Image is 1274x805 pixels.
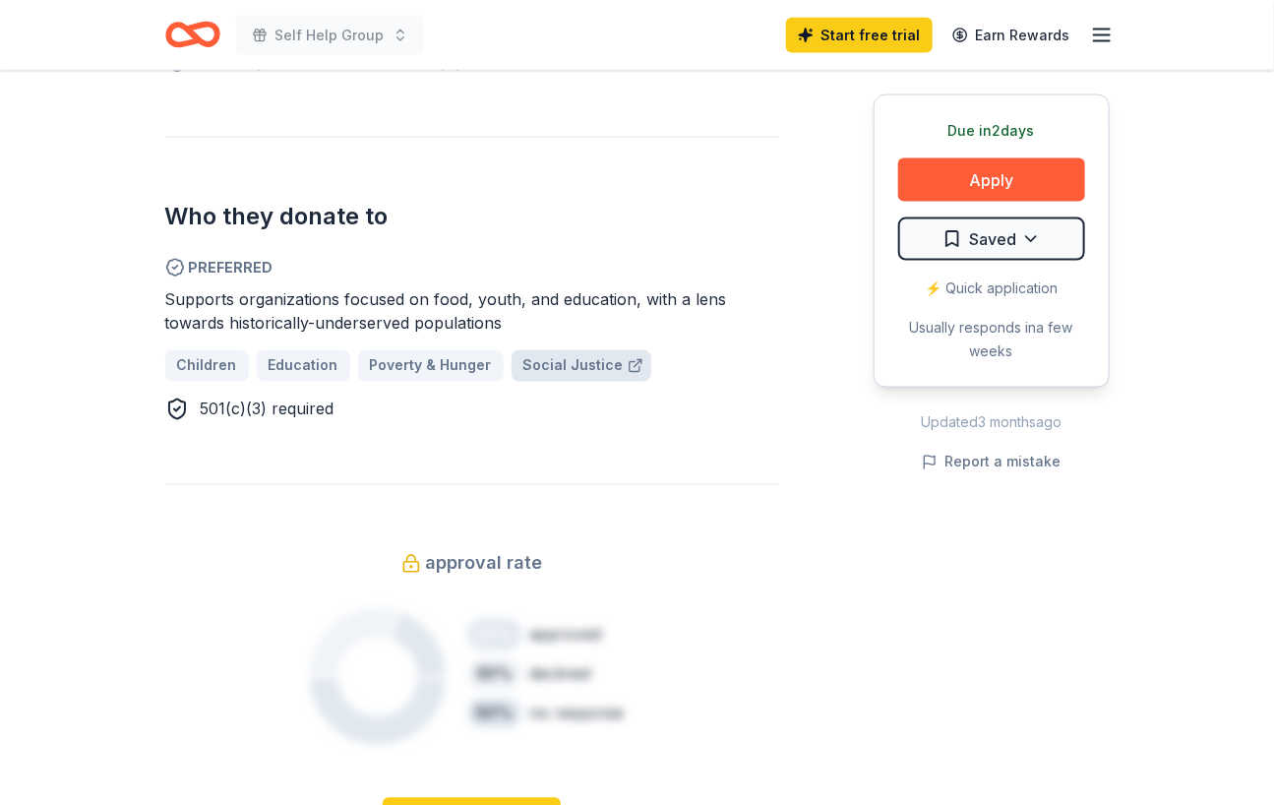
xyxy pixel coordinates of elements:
span: Preferred [165,256,779,279]
button: Report a mistake [922,451,1062,474]
a: Earn Rewards [940,18,1082,53]
span: Saved [970,226,1017,252]
a: Home [165,12,220,58]
div: no response [530,702,625,725]
a: Social Justice [512,350,651,382]
div: 30 % [467,658,522,690]
div: declined [530,662,591,686]
span: Social Justice [523,354,624,378]
a: Start free trial [786,18,933,53]
div: approved [530,623,602,647]
span: Poverty & Hunger [370,354,492,378]
span: Education [269,354,338,378]
a: Children [165,350,249,382]
button: Saved [898,217,1085,261]
a: Education [257,350,350,382]
div: 50 % [467,698,522,729]
div: Updated 3 months ago [874,411,1110,435]
button: Self Help Group [236,16,424,55]
span: Children [177,354,237,378]
span: approval rate [425,548,542,580]
div: Due in 2 days [898,119,1085,143]
span: Supports organizations focused on food, youth, and education, with a lens towards historically-un... [165,289,727,333]
h2: Who they donate to [165,201,779,232]
span: 501(c)(3) required [201,400,334,419]
div: 20 % [467,619,522,650]
a: Poverty & Hunger [358,350,504,382]
div: Usually responds in a few weeks [898,316,1085,363]
span: Self Help Group [275,24,385,47]
button: Apply [898,158,1085,202]
div: ⚡️ Quick application [898,277,1085,300]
